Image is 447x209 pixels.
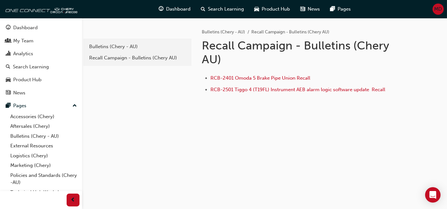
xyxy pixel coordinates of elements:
[6,103,11,109] span: pages-icon
[249,3,295,16] a: car-iconProduct Hub
[210,87,385,92] span: RCB-2501 Tiggo 4 (T19FL) Instrument AEB alarm logic software update ﻿ Recall
[3,61,79,73] a: Search Learning
[13,24,38,31] div: Dashboard
[3,3,77,15] img: oneconnect
[8,112,79,122] a: Accessories (Chery)
[13,89,25,97] div: News
[255,5,259,13] span: car-icon
[86,52,189,64] a: Recall Campaign - Bulletins (Chery AU)
[6,51,11,57] span: chart-icon
[13,37,33,45] div: My Team
[196,3,249,16] a: search-iconSearch Learning
[86,41,189,52] a: Bulletins (Chery - AU)
[72,102,77,110] span: up-icon
[6,38,11,44] span: people-icon
[3,87,79,99] a: News
[3,22,79,34] a: Dashboard
[3,48,79,60] a: Analytics
[3,35,79,47] a: My Team
[6,64,10,70] span: search-icon
[3,74,79,86] a: Product Hub
[295,3,325,16] a: news-iconNews
[208,5,244,13] span: Search Learning
[301,5,305,13] span: news-icon
[6,25,11,31] span: guage-icon
[210,75,310,81] a: RCB-2401 Omoda 5 Brake Pipe Union Recall
[89,54,186,62] div: Recall Campaign - Bulletins (Chery AU)
[159,5,164,13] span: guage-icon
[3,21,79,100] button: DashboardMy TeamAnalyticsSearch LearningProduct HubNews
[13,102,26,109] div: Pages
[433,4,444,15] button: MD
[8,187,79,205] a: Technical Hub Workshop information
[13,76,42,83] div: Product Hub
[338,5,351,13] span: Pages
[89,43,186,50] div: Bulletins (Chery - AU)
[166,5,191,13] span: Dashboard
[8,141,79,151] a: External Resources
[202,39,398,66] h1: Recall Campaign - Bulletins (Chery AU)
[13,63,49,71] div: Search Learning
[201,5,206,13] span: search-icon
[154,3,196,16] a: guage-iconDashboard
[8,161,79,170] a: Marketing (Chery)
[308,5,320,13] span: News
[8,170,79,187] a: Policies and Standards (Chery -AU)
[71,196,76,204] span: prev-icon
[434,5,442,13] span: MD
[8,151,79,161] a: Logistics (Chery)
[425,187,441,203] div: Open Intercom Messenger
[6,77,11,83] span: car-icon
[3,100,79,112] button: Pages
[331,5,335,13] span: pages-icon
[13,50,33,57] div: Analytics
[251,29,329,36] li: Recall Campaign - Bulletins (Chery AU)
[262,5,290,13] span: Product Hub
[8,131,79,141] a: Bulletins (Chery - AU)
[202,29,245,35] a: Bulletins (Chery - AU)
[325,3,356,16] a: pages-iconPages
[6,90,11,96] span: news-icon
[210,87,385,92] a: RCB-2501 Tiggo 4 (T19FL) Instrument AEB alarm logic software update Recall
[8,121,79,131] a: Aftersales (Chery)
